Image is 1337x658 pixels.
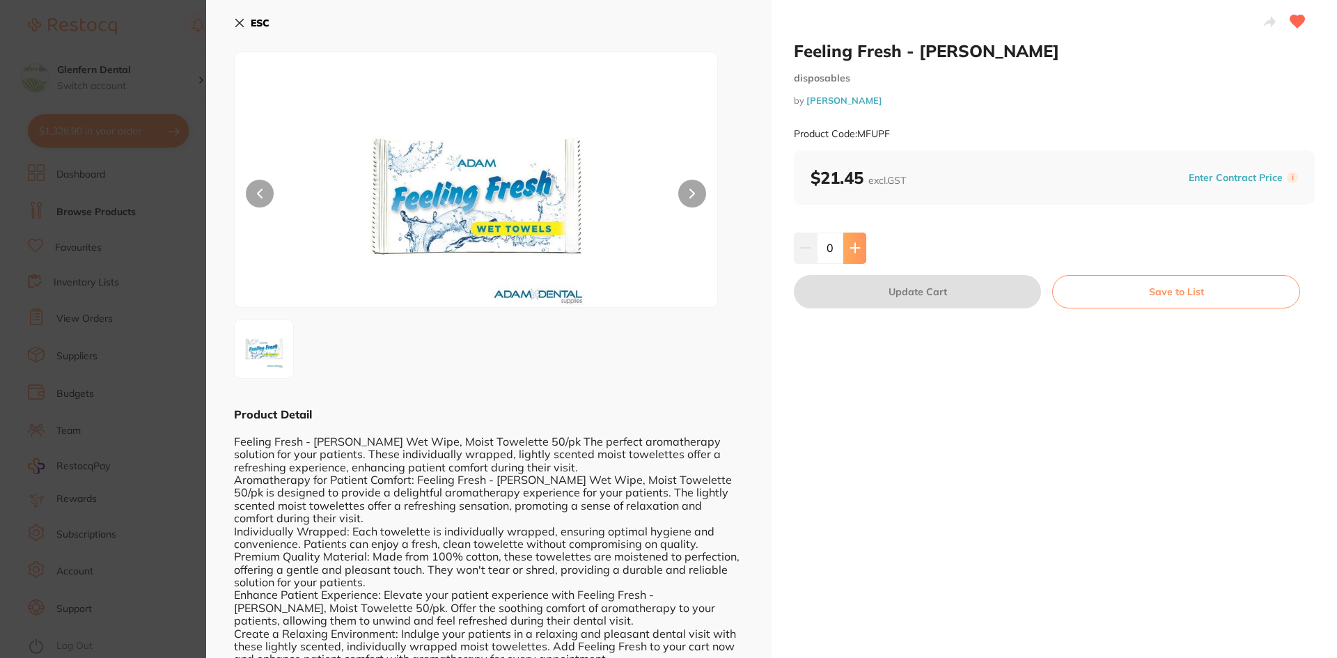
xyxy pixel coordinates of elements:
a: [PERSON_NAME] [806,95,882,106]
button: ESC [234,11,269,35]
span: excl. GST [868,174,906,187]
b: ESC [251,17,269,29]
h2: Feeling Fresh - [PERSON_NAME] [794,40,1315,61]
b: $21.45 [811,167,906,188]
small: by [794,95,1315,106]
small: Product Code: MFUPF [794,128,890,140]
button: Save to List [1052,275,1300,308]
img: LmpwZw [331,87,621,307]
button: Enter Contract Price [1184,171,1287,185]
b: Product Detail [234,407,312,421]
img: LmpwZw [239,324,289,374]
button: Update Cart [794,275,1041,308]
small: disposables [794,72,1315,84]
label: i [1287,172,1298,183]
